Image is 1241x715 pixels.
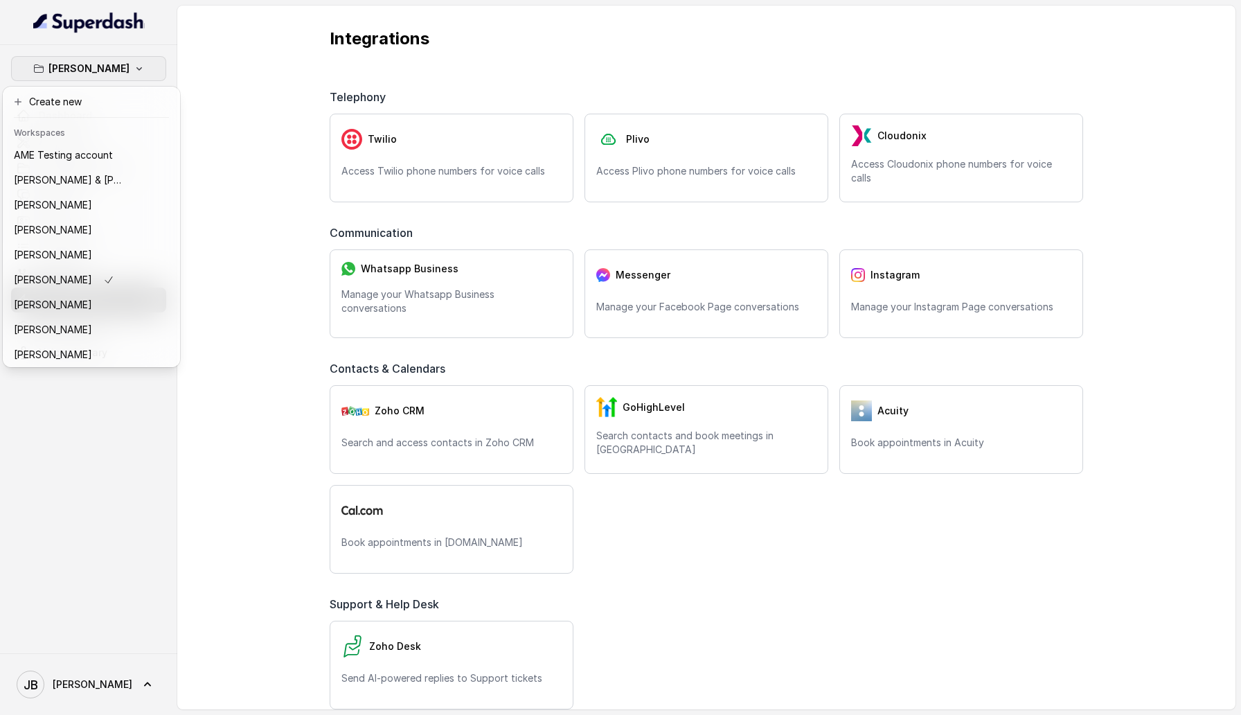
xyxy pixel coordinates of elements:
p: [PERSON_NAME] & [PERSON_NAME] [14,172,125,188]
p: [PERSON_NAME] [14,247,92,263]
p: [PERSON_NAME] [14,272,92,288]
p: [PERSON_NAME] [14,197,92,213]
button: Create new [6,89,177,114]
p: AME Testing account [14,147,113,164]
p: [PERSON_NAME] [48,60,130,77]
p: [PERSON_NAME] [14,297,92,313]
p: [PERSON_NAME] [14,321,92,338]
div: [PERSON_NAME] [3,87,180,367]
button: [PERSON_NAME] [11,56,166,81]
header: Workspaces [6,121,177,143]
p: [PERSON_NAME] [14,346,92,363]
p: [PERSON_NAME] [14,222,92,238]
